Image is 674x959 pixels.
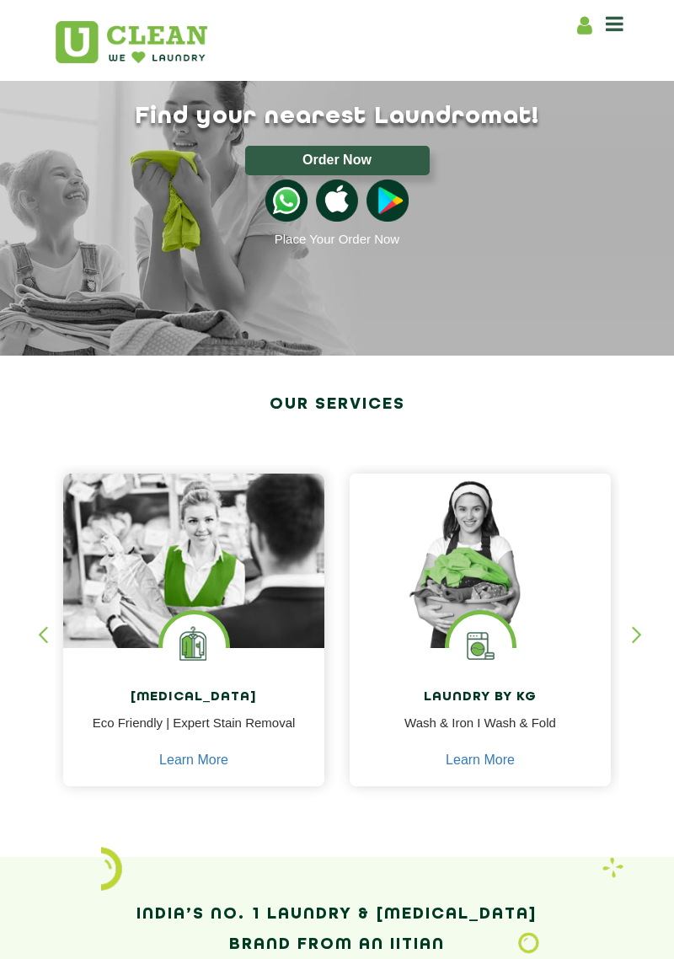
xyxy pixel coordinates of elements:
p: Eco Friendly | Expert Stain Removal [76,714,312,752]
img: laundry washing machine [449,614,512,678]
h2: Our Services [55,389,619,420]
img: whatsappicon.png [265,179,308,222]
img: UClean Laundry and Dry Cleaning [56,21,207,63]
a: Learn More [159,753,228,768]
img: Laundry Services near me [163,614,226,678]
a: Place Your Order Now [275,232,399,246]
img: apple-icon.png [316,179,358,222]
button: Order Now [245,146,430,175]
h4: [MEDICAL_DATA] [76,690,312,705]
img: playstoreicon.png [366,179,409,222]
img: Drycleaners near me [63,474,324,684]
a: Learn More [446,753,515,768]
img: Laundry wash and iron [602,857,623,878]
p: Wash & Iron I Wash & Fold [362,714,598,752]
img: icon_2.png [101,847,122,891]
img: a girl with laundry basket [350,474,611,648]
img: Laundry [518,932,539,954]
h4: Laundry by Kg [362,690,598,705]
h1: Find your nearest Laundromat! [42,103,632,131]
